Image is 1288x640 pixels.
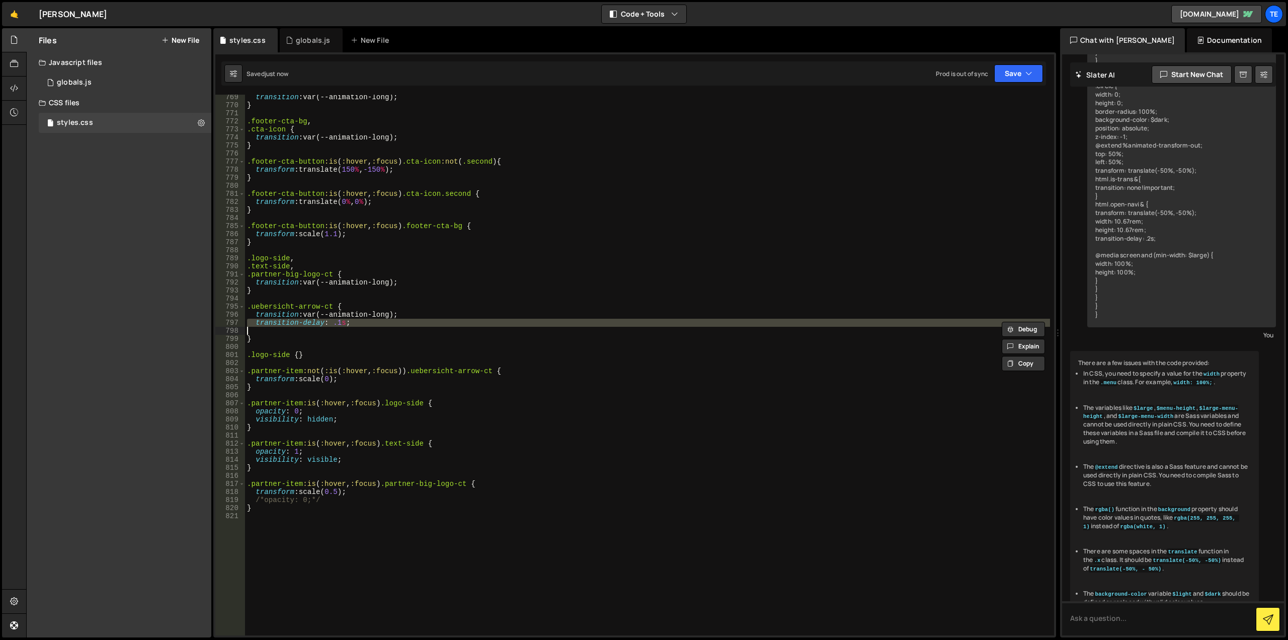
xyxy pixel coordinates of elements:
li: The directive is also a Sass feature and cannot be used directly in plain CSS. You need to compil... [1083,463,1251,488]
code: background [1157,506,1192,513]
li: The variable and should be defined or replaced with valid color values. [1083,590,1251,607]
div: 774 [215,133,245,141]
div: 812 [215,440,245,448]
div: 793 [215,287,245,295]
div: [PERSON_NAME] [39,8,107,20]
a: Te [1265,5,1283,23]
div: 816 [215,472,245,480]
div: 785 [215,222,245,230]
div: 780 [215,182,245,190]
div: 797 [215,319,245,327]
button: New File [162,36,199,44]
code: translate [1167,548,1198,555]
div: 779 [215,174,245,182]
a: [DOMAIN_NAME] [1171,5,1262,23]
div: 821 [215,512,245,520]
code: $menu-height [1156,405,1197,412]
div: 810 [215,423,245,432]
div: 786 [215,230,245,238]
code: $light [1171,591,1193,598]
div: 808 [215,407,245,415]
li: The variables like , , , and are Sass variables and cannot be used directly in plain CSS. You nee... [1083,404,1251,446]
div: 807 [215,399,245,407]
div: 775 [215,141,245,150]
div: 16160/43434.js [39,73,211,93]
code: $large [1133,405,1154,412]
div: 772 [215,117,245,125]
code: @extend [1094,464,1118,471]
div: 796 [215,311,245,319]
div: 781 [215,190,245,198]
a: 🤙 [2,2,27,26]
div: 792 [215,278,245,287]
code: $dark [1203,591,1222,598]
button: Explain [1002,339,1045,354]
code: width: 100%; [1172,379,1214,386]
div: 790 [215,262,245,270]
div: 802 [215,359,245,367]
div: Javascript files [27,52,211,73]
div: globals.js [296,35,331,45]
div: 798 [215,327,245,335]
div: 16160/43441.css [39,113,211,133]
code: background-color [1094,591,1148,598]
div: 818 [215,488,245,496]
code: translate(-50%, - 50%) [1089,565,1162,573]
code: rgba(white, 1) [1119,523,1167,530]
button: Copy [1002,356,1045,371]
button: Save [994,64,1043,83]
div: 811 [215,432,245,440]
div: 801 [215,351,245,359]
code: rgba(255, 255, 255, 1) [1083,515,1239,530]
div: 800 [215,343,245,351]
div: 815 [215,464,245,472]
button: Start new chat [1152,65,1232,84]
div: 782 [215,198,245,206]
div: 806 [215,391,245,399]
div: 783 [215,206,245,214]
code: width [1202,371,1221,378]
code: rgba() [1094,506,1115,513]
div: Saved [247,69,288,78]
div: 814 [215,456,245,464]
div: You [1090,330,1273,340]
div: 769 [215,93,245,101]
div: 794 [215,295,245,303]
div: 795 [215,303,245,311]
button: Code + Tools [602,5,686,23]
code: .x [1093,557,1101,564]
div: 809 [215,415,245,423]
code: translate(-50%, -50%) [1152,557,1222,564]
div: 803 [215,367,245,375]
code: .menu [1099,379,1117,386]
div: 770 [215,101,245,109]
div: 791 [215,270,245,278]
button: Debug [1002,322,1045,337]
div: 788 [215,246,245,254]
div: 787 [215,238,245,246]
div: just now [265,69,288,78]
div: CSS files [27,93,211,113]
div: 784 [215,214,245,222]
div: Documentation [1187,28,1272,52]
div: 789 [215,254,245,262]
div: 820 [215,504,245,512]
div: Chat with [PERSON_NAME] [1060,28,1185,52]
div: 777 [215,158,245,166]
div: styles.css [229,35,266,45]
div: Prod is out of sync [936,69,988,78]
div: 805 [215,383,245,391]
li: The function in the property should have color values in quotes, like instead of . [1083,505,1251,530]
code: $large-menu-width [1117,413,1175,420]
div: 817 [215,480,245,488]
div: 778 [215,166,245,174]
div: globals.js [57,78,92,87]
h2: Slater AI [1075,70,1115,80]
div: 771 [215,109,245,117]
div: 776 [215,150,245,158]
div: New File [351,35,393,45]
div: 799 [215,335,245,343]
div: 819 [215,496,245,504]
div: 813 [215,448,245,456]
